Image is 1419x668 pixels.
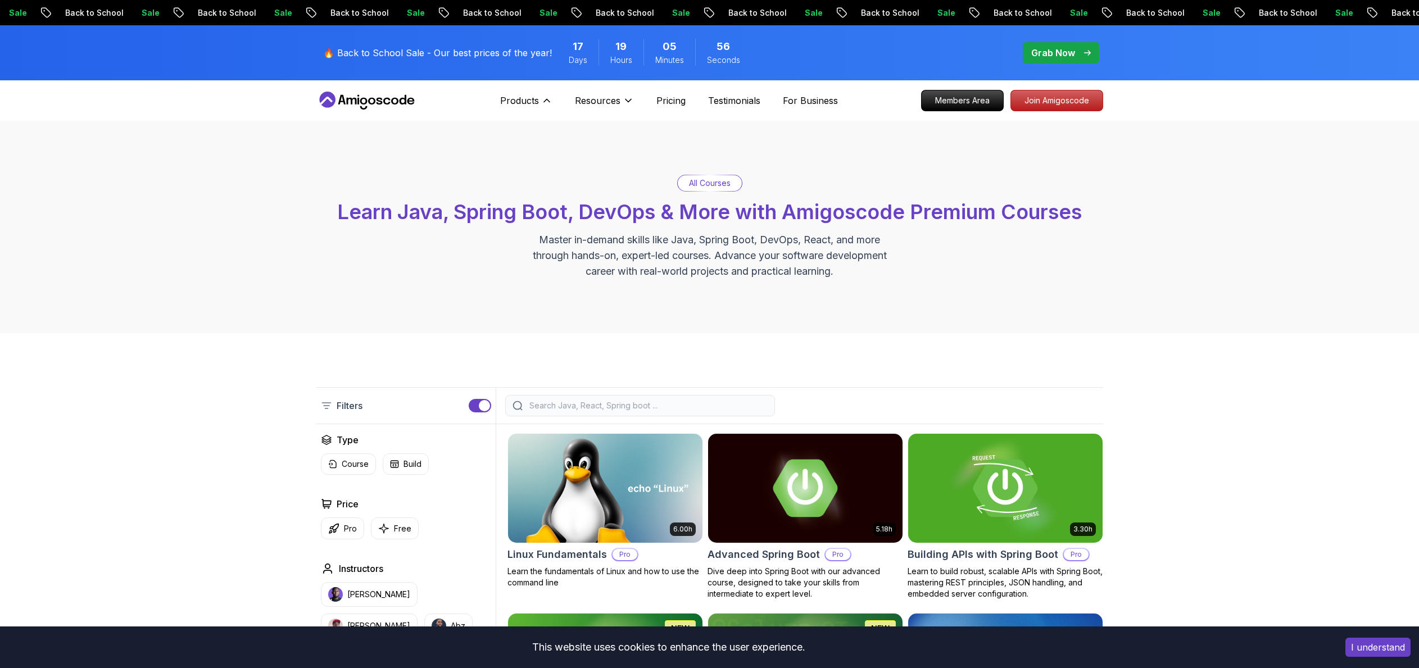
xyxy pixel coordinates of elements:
[1345,638,1411,657] button: Accept cookies
[569,54,587,66] span: Days
[383,453,429,475] button: Build
[921,90,1004,111] a: Members Area
[1064,549,1089,560] p: Pro
[718,7,795,19] p: Back to School
[1116,7,1193,19] p: Back to School
[500,94,552,116] button: Products
[573,39,583,54] span: 17 Days
[708,94,760,107] a: Testimonials
[707,54,740,66] span: Seconds
[323,46,552,60] p: 🔥 Back to School Sale - Our best prices of the year!
[337,433,359,447] h2: Type
[671,623,690,634] p: NEW
[339,562,383,575] h2: Instructors
[1031,46,1075,60] p: Grab Now
[264,7,300,19] p: Sale
[451,620,465,631] p: Abz
[655,54,684,66] span: Minutes
[347,620,410,631] p: [PERSON_NAME]
[188,7,264,19] p: Back to School
[321,453,376,475] button: Course
[394,523,411,534] p: Free
[610,54,632,66] span: Hours
[708,547,820,562] h2: Advanced Spring Boot
[673,525,692,534] p: 6.00h
[876,525,892,534] p: 5.18h
[783,94,838,107] a: For Business
[342,458,369,470] p: Course
[871,623,890,634] p: NEW
[500,94,539,107] p: Products
[321,517,364,539] button: Pro
[507,566,703,588] p: Learn the fundamentals of Linux and how to use the command line
[708,433,903,599] a: Advanced Spring Boot card5.18hAdvanced Spring BootProDive deep into Spring Boot with our advanced...
[1060,7,1096,19] p: Sale
[337,399,362,412] p: Filters
[321,614,418,638] button: instructor img[PERSON_NAME]
[908,433,1103,599] a: Building APIs with Spring Boot card3.30hBuilding APIs with Spring BootProLearn to build robust, s...
[708,566,903,599] p: Dive deep into Spring Boot with our advanced course, designed to take your skills from intermedia...
[507,547,607,562] h2: Linux Fundamentals
[575,94,620,107] p: Resources
[371,517,419,539] button: Free
[826,549,850,560] p: Pro
[908,566,1103,599] p: Learn to build robust, scalable APIs with Spring Boot, mastering REST principles, JSON handling, ...
[337,497,359,511] h2: Price
[656,94,686,107] a: Pricing
[927,7,963,19] p: Sale
[507,433,703,588] a: Linux Fundamentals card6.00hLinux FundamentalsProLearn the fundamentals of Linux and how to use t...
[8,635,1329,660] div: This website uses cookies to enhance the user experience.
[1325,7,1361,19] p: Sale
[344,523,357,534] p: Pro
[527,400,768,411] input: Search Java, React, Spring boot ...
[508,434,702,543] img: Linux Fundamentals card
[529,7,565,19] p: Sale
[132,7,167,19] p: Sale
[453,7,529,19] p: Back to School
[432,619,446,633] img: instructor img
[795,7,831,19] p: Sale
[321,582,418,607] button: instructor img[PERSON_NAME]
[851,7,927,19] p: Back to School
[613,549,637,560] p: Pro
[922,90,1003,111] p: Members Area
[347,589,410,600] p: [PERSON_NAME]
[708,434,903,543] img: Advanced Spring Boot card
[397,7,433,19] p: Sale
[575,94,634,116] button: Resources
[1010,90,1103,111] a: Join Amigoscode
[908,434,1103,543] img: Building APIs with Spring Boot card
[586,7,662,19] p: Back to School
[1193,7,1228,19] p: Sale
[663,39,677,54] span: 5 Minutes
[983,7,1060,19] p: Back to School
[404,458,421,470] p: Build
[424,614,473,638] button: instructor imgAbz
[55,7,132,19] p: Back to School
[328,587,343,602] img: instructor img
[320,7,397,19] p: Back to School
[908,547,1058,562] h2: Building APIs with Spring Boot
[662,7,698,19] p: Sale
[717,39,730,54] span: 56 Seconds
[1249,7,1325,19] p: Back to School
[328,619,343,633] img: instructor img
[1073,525,1092,534] p: 3.30h
[615,39,627,54] span: 19 Hours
